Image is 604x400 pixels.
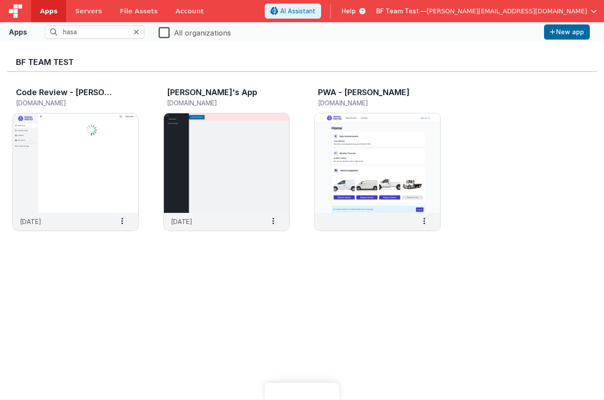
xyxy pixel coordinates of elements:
[20,217,41,226] p: [DATE]
[342,7,356,16] span: Help
[318,100,418,106] h5: [DOMAIN_NAME]
[544,24,590,40] button: New app
[265,4,321,19] button: AI Assistant
[120,7,158,16] span: File Assets
[16,100,116,106] h5: [DOMAIN_NAME]
[427,7,587,16] span: [PERSON_NAME][EMAIL_ADDRESS][DOMAIN_NAME]
[376,7,427,16] span: BF Team Test —
[16,88,114,97] h3: Code Review - [PERSON_NAME]
[376,7,597,16] button: BF Team Test — [PERSON_NAME][EMAIL_ADDRESS][DOMAIN_NAME]
[167,100,267,106] h5: [DOMAIN_NAME]
[280,7,315,16] span: AI Assistant
[40,7,57,16] span: Apps
[75,7,102,16] span: Servers
[45,25,144,39] input: Search apps
[167,88,257,97] h3: [PERSON_NAME]'s App
[159,26,231,38] label: All organizations
[9,27,27,37] div: Apps
[318,88,409,97] h3: PWA - [PERSON_NAME]
[16,58,588,67] h3: BF Team Test
[171,217,192,226] p: [DATE]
